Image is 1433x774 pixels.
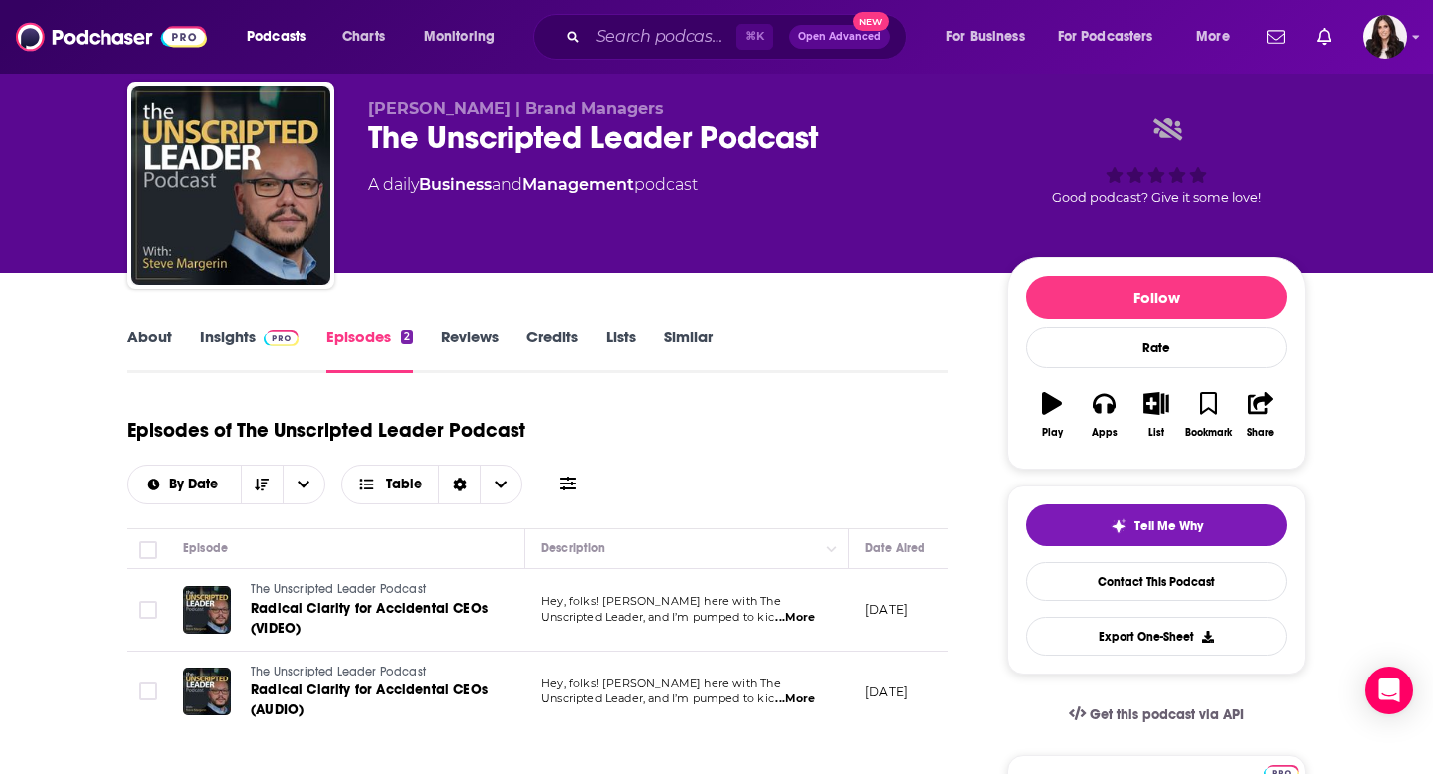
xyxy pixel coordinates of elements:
span: Good podcast? Give it some love! [1052,190,1261,205]
div: Episode [183,536,228,560]
button: Sort Direction [241,466,283,503]
button: Share [1235,379,1287,451]
div: List [1148,427,1164,439]
span: More [1196,23,1230,51]
button: open menu [1182,21,1255,53]
a: Lists [606,327,636,373]
span: Monitoring [424,23,495,51]
span: For Podcasters [1058,23,1153,51]
span: Podcasts [247,23,306,51]
div: Rate [1026,327,1287,368]
button: Open AdvancedNew [789,25,890,49]
span: Table [386,478,422,491]
span: For Business [946,23,1025,51]
a: Similar [664,327,713,373]
p: [DATE] [865,683,908,700]
a: About [127,327,172,373]
a: Get this podcast via API [1053,690,1260,739]
button: open menu [283,466,324,503]
span: Radical Clarity for Accidental CEOs (VIDEO) [251,600,488,637]
a: Radical Clarity for Accidental CEOs (AUDIO) [251,680,490,720]
div: Date Aired [865,536,925,560]
img: Podchaser - Follow, Share and Rate Podcasts [16,18,207,56]
button: Column Actions [820,537,844,561]
div: Description [541,536,605,560]
button: open menu [410,21,520,53]
button: Follow [1026,276,1287,319]
button: Play [1026,379,1078,451]
div: Bookmark [1185,427,1232,439]
span: Unscripted Leader, and I’m pumped to kic [541,610,774,624]
button: open menu [128,478,241,491]
div: 2 [401,330,413,344]
a: Reviews [441,327,499,373]
span: New [853,12,889,31]
input: Search podcasts, credits, & more... [588,21,736,53]
span: By Date [169,478,225,491]
button: tell me why sparkleTell Me Why [1026,504,1287,546]
div: Play [1042,427,1063,439]
span: and [492,175,522,194]
a: Business [419,175,492,194]
a: Show notifications dropdown [1309,20,1339,54]
a: Show notifications dropdown [1259,20,1293,54]
button: Bookmark [1182,379,1234,451]
span: Toggle select row [139,682,157,700]
div: Share [1247,427,1274,439]
span: Charts [342,23,385,51]
span: Hey, folks! [PERSON_NAME] here with The [541,594,781,608]
span: Unscripted Leader, and I’m pumped to kic [541,691,774,705]
button: List [1130,379,1182,451]
span: The Unscripted Leader Podcast [251,665,426,678]
span: Tell Me Why [1134,518,1203,534]
img: The Unscripted Leader Podcast [131,86,330,285]
a: The Unscripted Leader Podcast [251,581,490,599]
a: The Unscripted Leader Podcast [251,664,490,681]
button: open menu [233,21,331,53]
div: Good podcast? Give it some love! [1007,99,1306,223]
span: Hey, folks! [PERSON_NAME] here with The [541,677,781,690]
p: [DATE] [865,601,908,618]
span: Open Advanced [798,32,881,42]
a: Charts [329,21,397,53]
button: Show profile menu [1363,15,1407,59]
span: Toggle select row [139,601,157,619]
a: Contact This Podcast [1026,562,1287,601]
span: [PERSON_NAME] | Brand Managers [368,99,664,118]
h1: Episodes of The Unscripted Leader Podcast [127,418,525,443]
img: User Profile [1363,15,1407,59]
div: Open Intercom Messenger [1365,667,1413,714]
div: Search podcasts, credits, & more... [552,14,925,60]
span: ...More [775,610,815,626]
button: Apps [1078,379,1129,451]
button: Export One-Sheet [1026,617,1287,656]
span: ⌘ K [736,24,773,50]
img: tell me why sparkle [1111,518,1126,534]
span: The Unscripted Leader Podcast [251,582,426,596]
a: Management [522,175,634,194]
a: Episodes2 [326,327,413,373]
button: open menu [1045,21,1182,53]
h2: Choose List sort [127,465,325,504]
a: Credits [526,327,578,373]
a: InsightsPodchaser Pro [200,327,299,373]
a: Radical Clarity for Accidental CEOs (VIDEO) [251,599,490,639]
span: ...More [775,691,815,707]
span: Get this podcast via API [1090,706,1244,723]
div: Sort Direction [438,466,480,503]
button: Choose View [341,465,523,504]
span: Radical Clarity for Accidental CEOs (AUDIO) [251,681,488,718]
div: A daily podcast [368,173,698,197]
img: Podchaser Pro [264,330,299,346]
div: Apps [1092,427,1118,439]
button: open menu [932,21,1050,53]
span: Logged in as RebeccaShapiro [1363,15,1407,59]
